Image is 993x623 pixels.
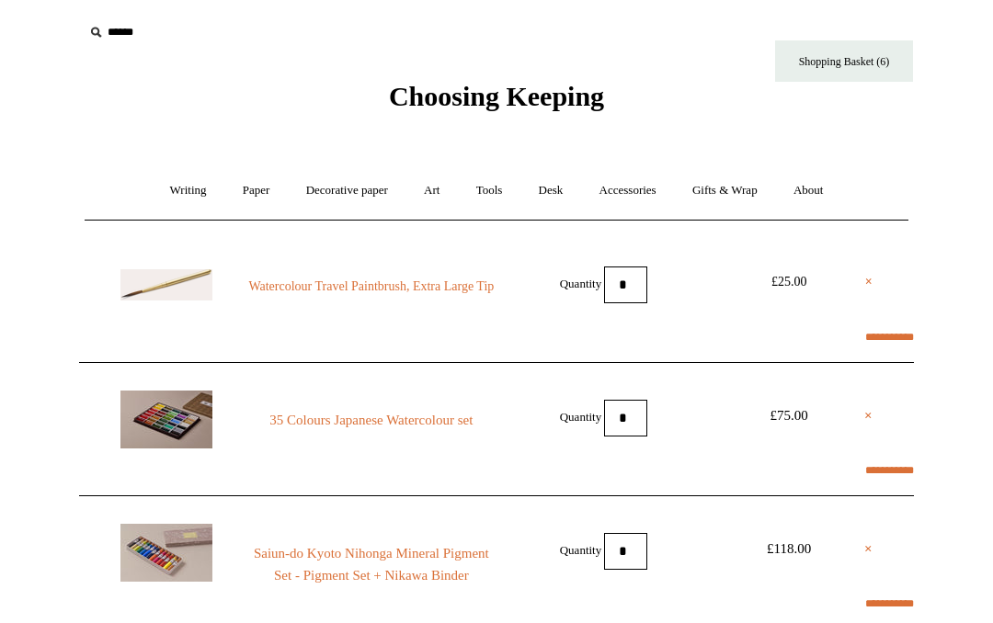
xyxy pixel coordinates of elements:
[748,271,830,293] div: £25.00
[290,166,405,215] a: Decorative paper
[389,96,604,108] a: Choosing Keeping
[522,166,580,215] a: Desk
[460,166,519,215] a: Tools
[560,542,602,556] label: Quantity
[407,166,456,215] a: Art
[748,538,830,560] div: £118.00
[120,269,212,300] img: Watercolour Travel Paintbrush, Extra Large Tip
[120,524,212,582] img: Saiun-do Kyoto Nihonga Mineral Pigment Set - Pigment Set + Nikawa Binder
[120,391,212,448] img: 35 Colours Japanese Watercolour set
[775,40,913,82] a: Shopping Basket (6)
[246,276,496,298] a: Watercolour Travel Paintbrush, Extra Large Tip
[389,81,604,111] span: Choosing Keeping
[676,166,774,215] a: Gifts & Wrap
[864,538,873,560] a: ×
[154,166,223,215] a: Writing
[560,276,602,289] label: Quantity
[865,271,873,293] a: ×
[246,409,496,431] a: 35 Colours Japanese Watercolour set
[583,166,673,215] a: Accessories
[226,166,287,215] a: Paper
[560,409,602,423] label: Quantity
[777,166,840,215] a: About
[748,404,830,426] div: £75.00
[864,404,873,426] a: ×
[246,542,496,586] a: Saiun-do Kyoto Nihonga Mineral Pigment Set - Pigment Set + Nikawa Binder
